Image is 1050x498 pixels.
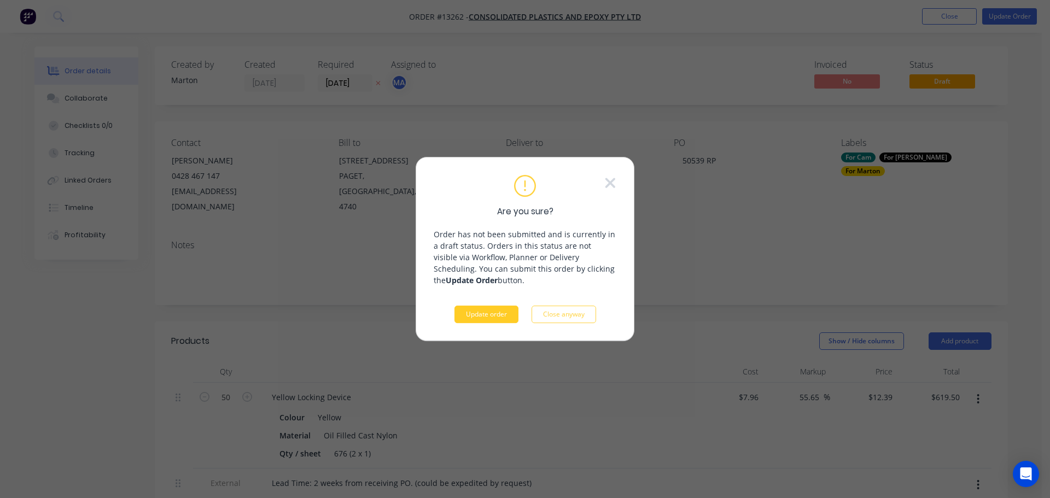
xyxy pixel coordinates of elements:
p: Order has not been submitted and is currently in a draft status. Orders in this status are not vi... [434,229,616,286]
div: Open Intercom Messenger [1013,461,1039,487]
strong: Update Order [446,275,498,285]
button: Update order [454,306,518,323]
button: Close anyway [532,306,596,323]
span: Are you sure? [497,206,553,218]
